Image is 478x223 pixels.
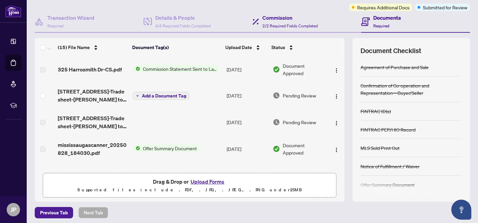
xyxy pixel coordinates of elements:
img: Document Status [273,92,280,99]
td: [DATE] [224,82,270,109]
button: Logo [331,64,342,75]
p: Supported files include .PDF, .JPG, .JPEG, .PNG under 25 MB [47,186,332,194]
button: Next Tab [78,207,108,218]
img: Logo [334,121,339,126]
div: Offer Summary Document [361,181,415,188]
span: Add a Document Tag [142,93,186,98]
th: Status [269,38,326,57]
th: Upload Date [223,38,269,57]
img: Document Status [273,119,280,126]
h4: Details & People [155,14,211,22]
span: Document Approved [283,142,325,156]
div: Confirmation of Co-operation and Representation—Buyer/Seller [361,82,462,96]
button: Open asap [451,200,471,220]
span: Previous Tab [40,207,68,218]
button: Status IconCommission Statement Sent to Lawyer [133,65,219,72]
img: Status Icon [133,65,140,72]
span: plus [136,94,139,97]
td: [DATE] [224,57,270,82]
span: Submitted for Review [423,4,467,11]
img: Logo [334,94,339,99]
button: Logo [331,117,342,128]
span: Commission Statement Sent to Lawyer [140,65,219,72]
span: Document Checklist [361,46,421,55]
span: Pending Review [283,92,316,99]
button: Previous Tab [35,207,73,218]
span: mississaugascanner_20250828_184030.pdf [58,141,128,157]
td: [DATE] [224,136,270,162]
td: [DATE] [224,109,270,136]
span: Drag & Drop orUpload FormsSupported files include .PDF, .JPG, .JPEG, .PNG under25MB [43,173,336,198]
img: Document Status [273,145,280,153]
button: Logo [331,90,342,101]
img: logo [5,5,21,17]
span: Offer Summary Document [140,145,200,152]
span: Required [373,23,389,28]
td: [DATE] [224,162,270,189]
span: (15) File Name [58,44,90,51]
button: Status IconOffer Summary Document [133,145,200,152]
button: Logo [331,144,342,154]
img: Logo [334,68,339,73]
span: Document Approved [283,168,325,183]
h4: Commission [262,14,318,22]
span: [STREET_ADDRESS]-Trade sheet-[PERSON_NAME] to review.pdf [58,114,128,130]
span: [STREET_ADDRESS]-Trade sheet-[PERSON_NAME] to review.pdf [58,87,128,103]
span: Drag & Drop or [153,177,226,186]
th: Document Tag(s) [130,38,223,57]
span: Requires Additional Docs [357,4,410,11]
span: JP [10,205,16,214]
div: Notice of Fulfillment / Waiver [361,163,420,170]
span: Status [271,44,285,51]
span: Document Approved [283,62,325,77]
span: Required [47,23,63,28]
th: (15) File Name [55,38,130,57]
span: Upload Date [225,44,252,51]
span: 2/2 Required Fields Completed [262,23,318,28]
h4: Transaction Wizard [47,14,94,22]
div: Agreement of Purchase and Sale [361,63,429,71]
div: FINTRAC PEP/HIO Record [361,126,416,133]
span: 325 Harrosmith Dr-CS.pdf [58,65,122,73]
button: Add a Document Tag [133,92,189,100]
img: Logo [334,147,339,153]
img: Document Status [273,66,280,73]
img: Status Icon [133,145,140,152]
span: Right_At_Home_Realty_Schedule_B_-_Agreement_of_Purchase_and_Sale__5_ 1 1.pdf [58,168,128,184]
span: 4/4 Required Fields Completed [155,23,211,28]
h4: Documents [373,14,401,22]
button: Upload Forms [189,177,226,186]
span: Pending Review [283,119,316,126]
div: MLS Sold Print Out [361,144,400,152]
div: FINTRAC ID(s) [361,107,391,115]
